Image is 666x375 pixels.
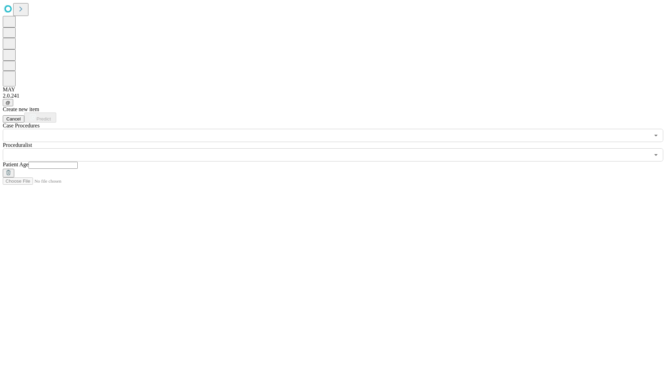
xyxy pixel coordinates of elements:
[36,116,51,122] span: Predict
[3,161,28,167] span: Patient Age
[3,142,32,148] span: Proceduralist
[651,150,661,160] button: Open
[24,112,56,123] button: Predict
[651,131,661,140] button: Open
[3,115,24,123] button: Cancel
[3,99,13,106] button: @
[6,100,10,105] span: @
[3,123,40,128] span: Scheduled Procedure
[6,116,21,122] span: Cancel
[3,93,663,99] div: 2.0.241
[3,106,39,112] span: Create new item
[3,86,663,93] div: MAY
